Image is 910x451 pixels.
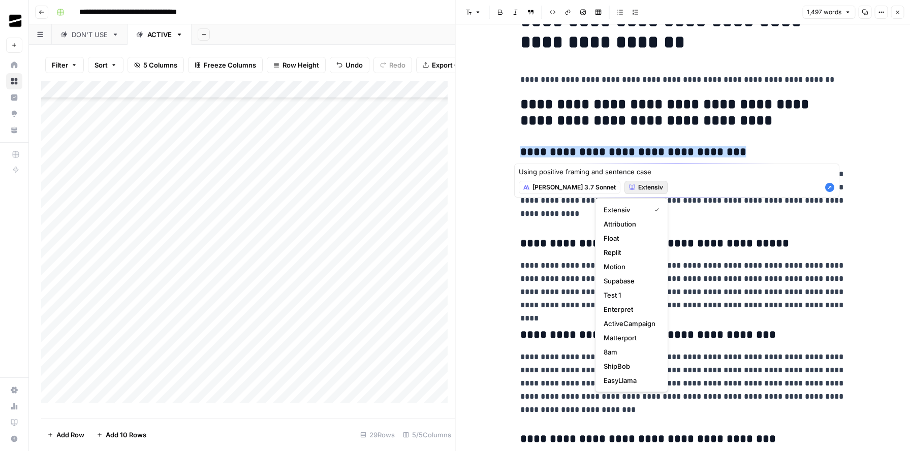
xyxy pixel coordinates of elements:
span: Float [604,233,655,243]
span: Row Height [283,60,319,70]
span: Add 10 Rows [106,430,146,440]
button: 5 Columns [128,57,184,73]
button: Undo [330,57,369,73]
span: Test 1 [604,290,655,300]
button: Sort [88,57,123,73]
button: Row Height [267,57,326,73]
a: Learning Hub [6,414,22,431]
span: Add Row [56,430,84,440]
span: ShipBob [604,361,655,371]
button: Redo [373,57,412,73]
a: Settings [6,382,22,398]
div: Extensiv [595,198,668,392]
span: Freeze Columns [204,60,256,70]
button: [PERSON_NAME] 3.7 Sonnet [519,181,620,194]
a: Home [6,57,22,73]
span: EasyLlama [604,375,655,385]
a: Browse [6,73,22,89]
span: Enterpret [604,304,655,314]
span: Supabase [604,276,655,286]
button: 1,497 words [802,6,855,19]
span: Redo [389,60,405,70]
button: Help + Support [6,431,22,447]
div: DON'T USE [72,29,108,40]
span: Matterport [604,333,655,343]
span: Filter [52,60,68,70]
div: 5/5 Columns [399,427,455,443]
span: [PERSON_NAME] 3.7 Sonnet [532,183,616,192]
button: Export CSV [416,57,475,73]
span: Extensiv [638,183,663,192]
a: ACTIVE [128,24,192,45]
span: Motion [604,262,655,272]
span: Replit [604,247,655,257]
span: Export CSV [432,60,468,70]
img: OGM Logo [6,12,24,30]
span: ActiveCampaign [604,318,655,329]
button: Add 10 Rows [90,427,152,443]
span: Extensiv [604,205,646,215]
div: 29 Rows [356,427,399,443]
a: Your Data [6,122,22,138]
a: Usage [6,398,22,414]
button: Add Row [41,427,90,443]
a: Opportunities [6,106,22,122]
span: 5 Columns [143,60,177,70]
span: Undo [346,60,363,70]
span: 1,497 words [807,8,841,17]
span: Attribution [604,219,655,229]
span: 8am [604,347,655,357]
div: ACTIVE [147,29,172,40]
button: Freeze Columns [188,57,263,73]
button: Workspace: OGM [6,8,22,34]
textarea: Using positive framing and sentence case [519,167,835,177]
a: DON'T USE [52,24,128,45]
a: Insights [6,89,22,106]
button: Extensiv [624,181,668,194]
span: Sort [95,60,108,70]
button: Filter [45,57,84,73]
